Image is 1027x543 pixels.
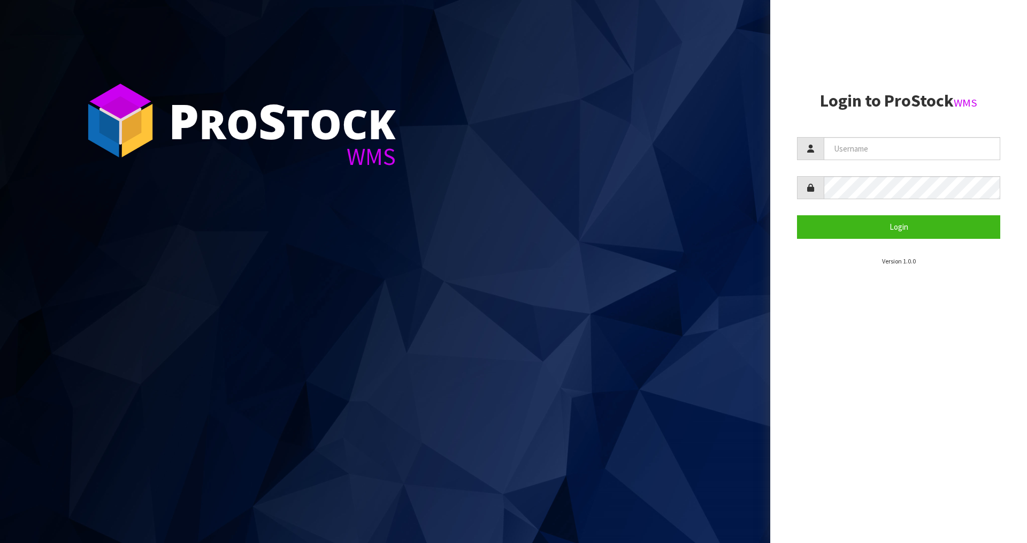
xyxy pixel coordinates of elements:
[824,137,1000,160] input: Username
[258,88,286,153] span: S
[168,145,396,169] div: WMS
[168,96,396,145] div: ro tock
[797,215,1000,238] button: Login
[797,92,1000,110] h2: Login to ProStock
[168,88,199,153] span: P
[954,96,977,110] small: WMS
[882,257,916,265] small: Version 1.0.0
[80,80,160,161] img: ProStock Cube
